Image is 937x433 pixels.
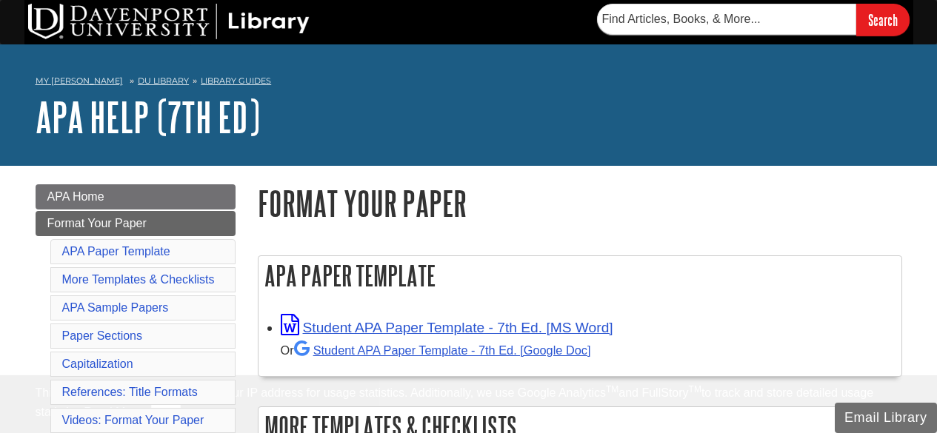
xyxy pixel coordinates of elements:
a: APA Sample Papers [62,301,169,314]
a: APA Home [36,184,236,209]
a: My [PERSON_NAME] [36,75,123,87]
a: APA Paper Template [62,245,170,258]
button: Email Library [835,403,937,433]
a: Videos: Format Your Paper [62,414,204,426]
a: Paper Sections [62,329,143,342]
a: Student APA Paper Template - 7th Ed. [Google Doc] [294,343,591,357]
a: Library Guides [201,75,271,86]
span: APA Home [47,190,104,203]
a: References: Title Formats [62,386,198,398]
small: Or [281,343,591,357]
h1: Format Your Paper [258,184,902,222]
a: Format Your Paper [36,211,236,236]
input: Find Articles, Books, & More... [597,4,856,35]
h2: APA Paper Template [259,256,901,295]
a: Capitalization [62,358,133,370]
a: DU Library [138,75,189,86]
a: More Templates & Checklists [62,273,215,286]
a: Link opens in new window [281,320,613,335]
input: Search [856,4,910,36]
nav: breadcrumb [36,71,902,95]
span: Format Your Paper [47,217,147,229]
img: DU Library [28,4,310,39]
form: Searches DU Library's articles, books, and more [597,4,910,36]
a: APA Help (7th Ed) [36,94,260,140]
